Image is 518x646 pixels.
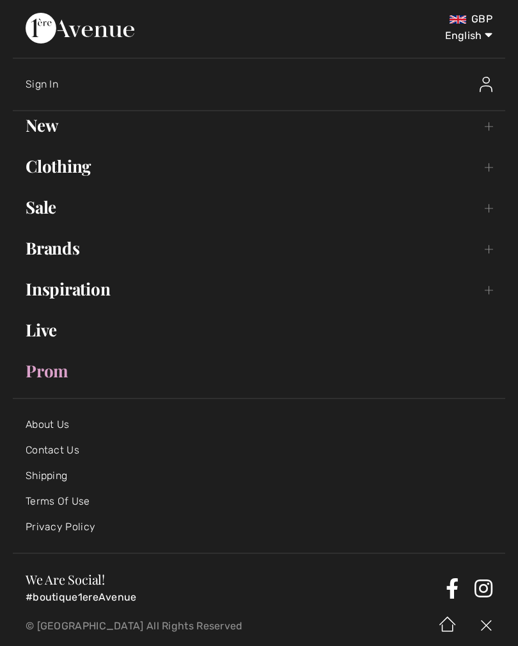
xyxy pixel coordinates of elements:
[306,13,492,26] div: GBP
[13,152,505,180] a: Clothing
[26,418,69,430] a: About Us
[480,77,492,92] img: Sign In
[13,357,505,385] a: Prom
[26,495,90,507] a: Terms Of Use
[26,444,79,456] a: Contact Us
[428,606,467,646] img: Home
[26,469,67,482] a: Shipping
[13,234,505,262] a: Brands
[13,111,505,139] a: New
[26,591,441,604] p: #boutique1ereAvenue
[26,13,134,43] img: 1ère Avenue
[13,275,505,303] a: Inspiration
[30,9,56,20] span: Chat
[13,316,505,344] a: Live
[13,193,505,221] a: Sale
[26,78,58,90] span: Sign In
[475,578,492,599] a: Instagram
[26,622,306,631] p: © [GEOGRAPHIC_DATA] All Rights Reserved
[446,578,459,599] a: Facebook
[26,64,505,105] a: Sign InSign In
[26,521,95,533] a: Privacy Policy
[467,606,505,646] img: X
[26,573,441,586] h3: We Are Social!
